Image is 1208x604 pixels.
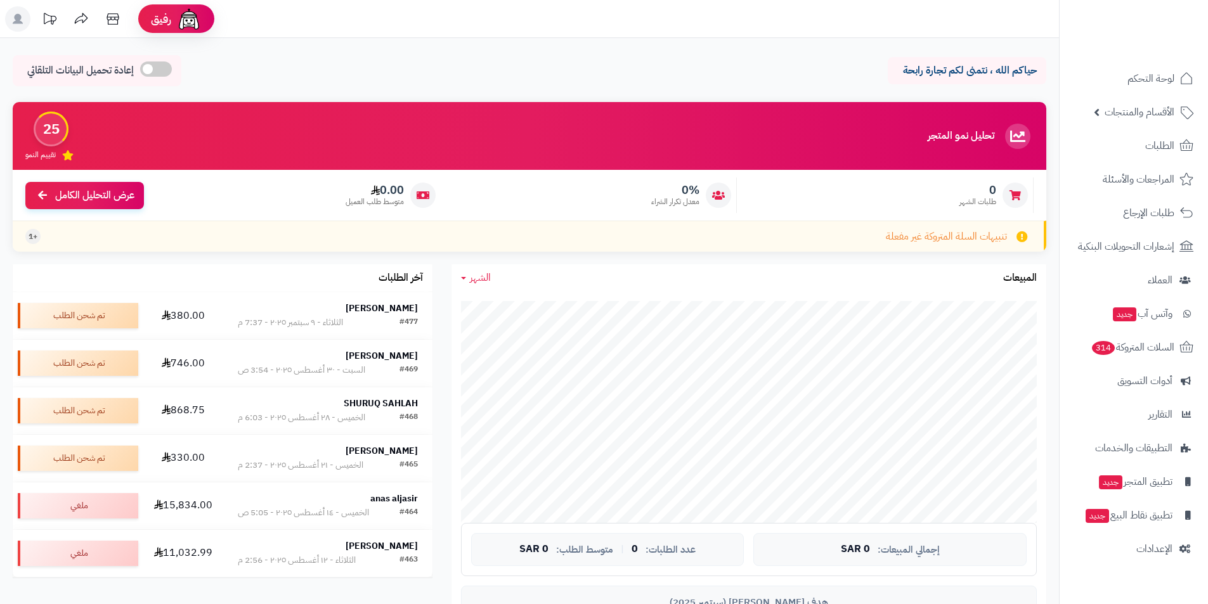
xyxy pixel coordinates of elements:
div: الثلاثاء - ٩ سبتمبر ٢٠٢٥ - 7:37 م [238,316,343,329]
span: رفيق [151,11,171,27]
span: 0 [632,544,638,555]
div: #465 [399,459,418,472]
span: الإعدادات [1136,540,1172,558]
div: الخميس - ٢١ أغسطس ٢٠٢٥ - 2:37 م [238,459,363,472]
span: 0 SAR [841,544,870,555]
strong: [PERSON_NAME] [346,349,418,363]
a: العملاء [1067,265,1200,295]
td: 868.75 [143,387,223,434]
strong: [PERSON_NAME] [346,302,418,315]
span: الطلبات [1145,137,1174,155]
div: #464 [399,506,418,519]
span: تنبيهات السلة المتروكة غير مفعلة [886,229,1007,244]
span: 314 [1092,341,1115,355]
div: تم شحن الطلب [18,303,138,328]
a: طلبات الإرجاع [1067,198,1200,228]
span: 0.00 [346,183,404,197]
span: تطبيق المتجر [1098,473,1172,491]
a: أدوات التسويق [1067,366,1200,396]
a: المراجعات والأسئلة [1067,164,1200,195]
span: السلات المتروكة [1091,338,1174,356]
div: السبت - ٣٠ أغسطس ٢٠٢٥ - 3:54 ص [238,364,365,376]
span: عرض التحليل الكامل [55,188,134,203]
span: جديد [1113,307,1136,321]
span: العملاء [1148,271,1172,289]
div: الخميس - ٢٨ أغسطس ٢٠٢٥ - 6:03 م [238,411,365,424]
span: 0 SAR [519,544,549,555]
div: #468 [399,411,418,424]
div: تم شحن الطلب [18,446,138,471]
span: الأقسام والمنتجات [1105,103,1174,121]
td: 330.00 [143,435,223,482]
td: 15,834.00 [143,482,223,529]
a: إشعارات التحويلات البنكية [1067,231,1200,262]
a: الإعدادات [1067,534,1200,564]
span: التطبيقات والخدمات [1095,439,1172,457]
a: السلات المتروكة314 [1067,332,1200,363]
a: عرض التحليل الكامل [25,182,144,209]
span: جديد [1086,509,1109,523]
a: تطبيق المتجرجديد [1067,466,1200,497]
a: الشهر [461,271,491,285]
span: طلبات الإرجاع [1123,204,1174,222]
a: التقارير [1067,399,1200,430]
span: إجمالي المبيعات: [878,544,940,555]
span: الشهر [470,270,491,285]
span: إعادة تحميل البيانات التلقائي [27,63,134,78]
div: الخميس - ١٤ أغسطس ٢٠٢٥ - 5:05 ص [238,506,369,519]
td: 746.00 [143,340,223,387]
div: #469 [399,364,418,376]
a: تطبيق نقاط البيعجديد [1067,500,1200,530]
strong: [PERSON_NAME] [346,444,418,458]
div: ملغي [18,541,138,566]
a: الطلبات [1067,131,1200,161]
p: حياكم الله ، نتمنى لكم تجارة رابحة [897,63,1037,78]
img: ai-face.png [176,6,202,32]
span: إشعارات التحويلات البنكية [1078,238,1174,255]
h3: تحليل نمو المتجر [928,131,994,142]
strong: anas aljasir [370,492,418,505]
span: أدوات التسويق [1117,372,1172,390]
span: طلبات الشهر [959,196,996,207]
span: المراجعات والأسئلة [1103,170,1174,188]
a: لوحة التحكم [1067,63,1200,94]
span: +1 [29,231,37,242]
span: معدل تكرار الشراء [651,196,699,207]
td: 11,032.99 [143,530,223,577]
span: عدد الطلبات: [646,544,696,555]
div: تم شحن الطلب [18,350,138,376]
span: متوسط طلب العميل [346,196,404,207]
span: تطبيق نقاط البيع [1084,506,1172,524]
span: جديد [1099,475,1122,489]
strong: SHURUQ SAHLAH [344,397,418,410]
span: التقارير [1148,406,1172,423]
div: ملغي [18,493,138,518]
img: logo-2.png [1122,35,1196,62]
td: 380.00 [143,292,223,339]
div: #463 [399,554,418,567]
span: 0 [959,183,996,197]
span: لوحة التحكم [1127,70,1174,87]
div: #477 [399,316,418,329]
span: | [621,544,624,554]
h3: المبيعات [1003,273,1037,284]
a: وآتس آبجديد [1067,299,1200,329]
span: 0% [651,183,699,197]
h3: آخر الطلبات [379,273,423,284]
a: التطبيقات والخدمات [1067,433,1200,463]
span: متوسط الطلب: [556,544,613,555]
span: وآتس آب [1112,305,1172,323]
strong: [PERSON_NAME] [346,539,418,553]
a: تحديثات المنصة [34,6,65,35]
div: الثلاثاء - ١٢ أغسطس ٢٠٢٥ - 2:56 م [238,554,356,567]
div: تم شحن الطلب [18,398,138,423]
span: تقييم النمو [25,150,56,160]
